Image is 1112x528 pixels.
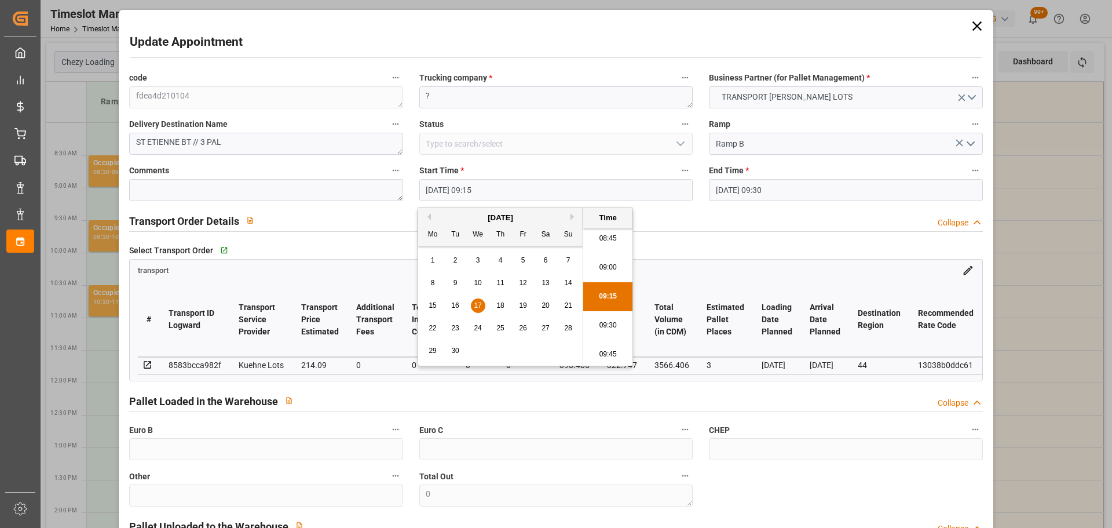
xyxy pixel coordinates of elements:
[678,116,693,132] button: Status
[426,276,440,290] div: Choose Monday, September 8th, 2025
[388,422,403,437] button: Euro B
[129,86,403,108] textarea: fdea4d210104
[707,358,744,372] div: 3
[419,86,693,108] textarea: ?
[561,298,576,313] div: Choose Sunday, September 21st, 2025
[431,256,435,264] span: 1
[129,245,213,257] span: Select Transport Order
[564,324,572,332] span: 28
[239,209,261,231] button: View description
[419,485,693,507] textarea: 0
[539,321,553,336] div: Choose Saturday, September 27th, 2025
[566,256,570,264] span: 7
[471,321,485,336] div: Choose Wednesday, September 24th, 2025
[138,282,160,357] th: #
[968,70,983,85] button: Business Partner (for Pallet Management) *
[426,321,440,336] div: Choose Monday, September 22nd, 2025
[521,256,525,264] span: 5
[539,253,553,268] div: Choose Saturday, September 6th, 2025
[493,321,508,336] div: Choose Thursday, September 25th, 2025
[451,301,459,309] span: 16
[709,424,730,436] span: CHEP
[474,279,481,287] span: 10
[426,344,440,358] div: Choose Monday, September 29th, 2025
[356,358,394,372] div: 0
[539,276,553,290] div: Choose Saturday, September 13th, 2025
[564,279,572,287] span: 14
[493,253,508,268] div: Choose Thursday, September 4th, 2025
[583,224,632,253] li: 08:45
[678,468,693,483] button: Total Out
[654,358,689,372] div: 3566.406
[709,72,870,84] span: Business Partner (for Pallet Management)
[810,358,840,372] div: [DATE]
[493,276,508,290] div: Choose Thursday, September 11th, 2025
[130,33,243,52] h2: Update Appointment
[419,133,693,155] input: Type to search/select
[388,70,403,85] button: code
[129,471,150,483] span: Other
[412,358,448,372] div: 0
[968,422,983,437] button: CHEP
[561,276,576,290] div: Choose Sunday, September 14th, 2025
[278,389,300,412] button: View description
[709,118,730,130] span: Ramp
[583,340,632,369] li: 09:45
[448,228,463,242] div: Tu
[471,276,485,290] div: Choose Wednesday, September 10th, 2025
[129,213,239,229] h2: Transport Order Details
[564,301,572,309] span: 21
[961,135,978,153] button: open menu
[419,118,444,130] span: Status
[129,72,147,84] span: code
[138,265,169,274] a: transport
[762,358,792,372] div: [DATE]
[570,213,577,220] button: Next Month
[448,276,463,290] div: Choose Tuesday, September 9th, 2025
[160,282,230,357] th: Transport ID Logward
[129,165,169,177] span: Comments
[586,212,630,224] div: Time
[431,279,435,287] span: 8
[239,358,284,372] div: Kuehne Lots
[388,116,403,132] button: Delivery Destination Name
[801,282,849,357] th: Arrival Date Planned
[388,468,403,483] button: Other
[583,282,632,311] li: 09:15
[709,179,982,201] input: DD-MM-YYYY HH:MM
[709,165,749,177] span: End Time
[169,358,221,372] div: 8583bcca982f
[426,228,440,242] div: Mo
[716,91,858,103] span: TRANSPORT [PERSON_NAME] LOTS
[698,282,753,357] th: Estimated Pallet Places
[678,70,693,85] button: Trucking company *
[519,301,526,309] span: 19
[516,253,531,268] div: Choose Friday, September 5th, 2025
[583,253,632,282] li: 09:00
[544,256,548,264] span: 6
[519,324,526,332] span: 26
[539,298,553,313] div: Choose Saturday, September 20th, 2025
[292,282,348,357] th: Transport Price Estimated
[539,228,553,242] div: Sa
[476,256,480,264] span: 3
[129,424,153,436] span: Euro B
[858,358,901,372] div: 44
[561,321,576,336] div: Choose Sunday, September 28th, 2025
[542,324,549,332] span: 27
[451,324,459,332] span: 23
[968,163,983,178] button: End Time *
[909,282,982,357] th: Recommended Rate Code
[493,228,508,242] div: Th
[471,228,485,242] div: We
[678,422,693,437] button: Euro C
[429,324,436,332] span: 22
[753,282,801,357] th: Loading Date Planned
[426,253,440,268] div: Choose Monday, September 1st, 2025
[129,118,228,130] span: Delivery Destination Name
[516,276,531,290] div: Choose Friday, September 12th, 2025
[516,321,531,336] div: Choose Friday, September 26th, 2025
[419,424,443,436] span: Euro C
[419,471,453,483] span: Total Out
[448,321,463,336] div: Choose Tuesday, September 23rd, 2025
